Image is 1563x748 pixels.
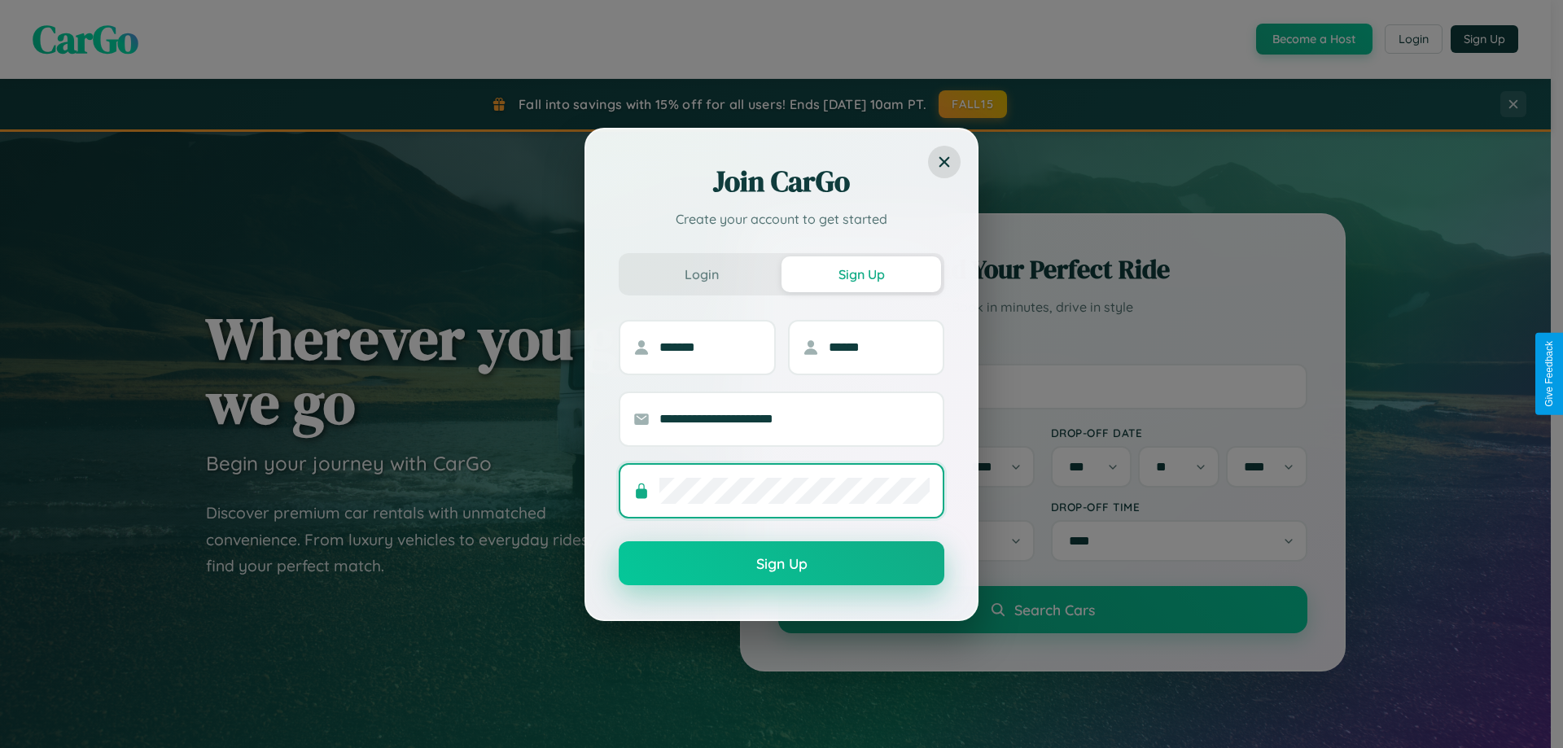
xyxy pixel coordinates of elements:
button: Login [622,256,781,292]
p: Create your account to get started [619,209,944,229]
div: Give Feedback [1543,341,1555,407]
button: Sign Up [619,541,944,585]
h2: Join CarGo [619,162,944,201]
button: Sign Up [781,256,941,292]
